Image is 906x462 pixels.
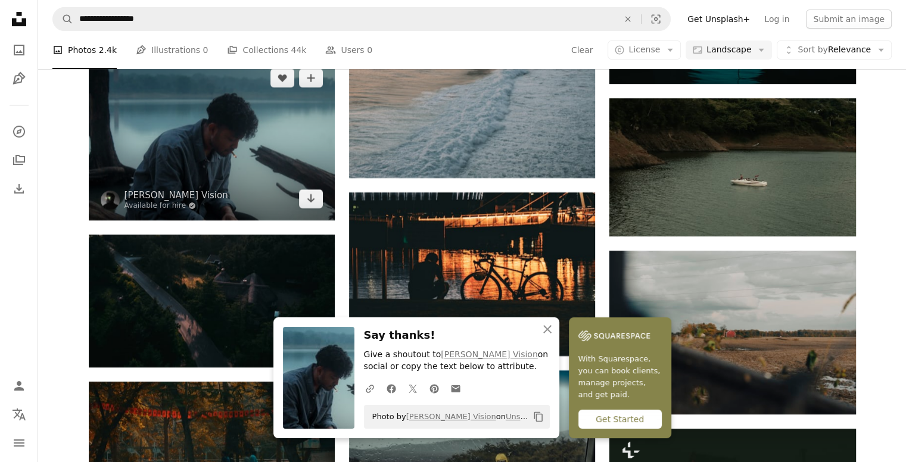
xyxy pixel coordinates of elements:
[349,14,595,178] img: a wave coming in to the shore of a beach
[89,295,335,306] a: aerial view of green trees during daytime
[578,410,662,429] div: Get Started
[777,40,892,60] button: Sort byRelevance
[349,192,595,356] img: Silhouette of a person near a bicycle at night
[578,327,650,345] img: file-1747939142011-51e5cc87e3c9
[441,349,538,359] a: [PERSON_NAME] Vision
[686,40,772,60] button: Landscape
[227,31,306,69] a: Collections 44k
[609,251,855,414] img: a view of a field through a window
[578,353,662,401] span: With Squarespace, you can book clients, manage projects, and get paid.
[706,44,751,56] span: Landscape
[124,189,228,201] a: [PERSON_NAME] Vision
[680,10,757,29] a: Get Unsplash+
[642,8,670,30] button: Visual search
[402,376,424,400] a: Share on Twitter
[349,269,595,279] a: Silhouette of a person near a bicycle at night
[270,68,294,88] button: Like
[52,7,671,31] form: Find visuals sitewide
[325,31,372,69] a: Users 0
[798,45,827,54] span: Sort by
[7,374,31,398] a: Log in / Sign up
[608,40,681,60] button: License
[7,431,31,455] button: Menu
[757,10,796,29] a: Log in
[7,38,31,62] a: Photos
[366,407,528,426] span: Photo by on
[7,120,31,143] a: Explore
[136,31,208,69] a: Illustrations 0
[424,376,445,400] a: Share on Pinterest
[7,402,31,426] button: Language
[203,43,208,57] span: 0
[571,40,594,60] button: Clear
[7,7,31,33] a: Home — Unsplash
[628,45,660,54] span: License
[506,412,541,421] a: Unsplash
[89,235,335,367] img: aerial view of green trees during daytime
[569,317,671,438] a: With Squarespace, you can book clients, manage projects, and get paid.Get Started
[609,327,855,338] a: a view of a field through a window
[406,412,496,421] a: [PERSON_NAME] Vision
[299,189,323,208] a: Download
[101,191,120,210] img: Go to Subhro Vision's profile
[806,10,892,29] button: Submit an image
[445,376,466,400] a: Share over email
[349,90,595,101] a: a wave coming in to the shore of a beach
[798,44,871,56] span: Relevance
[53,8,73,30] button: Search Unsplash
[364,349,550,373] p: Give a shoutout to on social or copy the text below to attribute.
[381,376,402,400] a: Share on Facebook
[7,67,31,90] a: Illustrations
[364,327,550,344] h3: Say thanks!
[609,161,855,172] a: a small boat in a large body of water
[7,177,31,201] a: Download History
[528,407,549,427] button: Copy to clipboard
[124,201,228,211] a: Available for hire
[89,57,335,220] img: A man sitting on a tree branch next to a body of water
[609,98,855,236] img: a small boat in a large body of water
[367,43,372,57] span: 0
[615,8,641,30] button: Clear
[291,43,306,57] span: 44k
[7,148,31,172] a: Collections
[299,68,323,88] button: Add to Collection
[89,133,335,143] a: A man sitting on a tree branch next to a body of water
